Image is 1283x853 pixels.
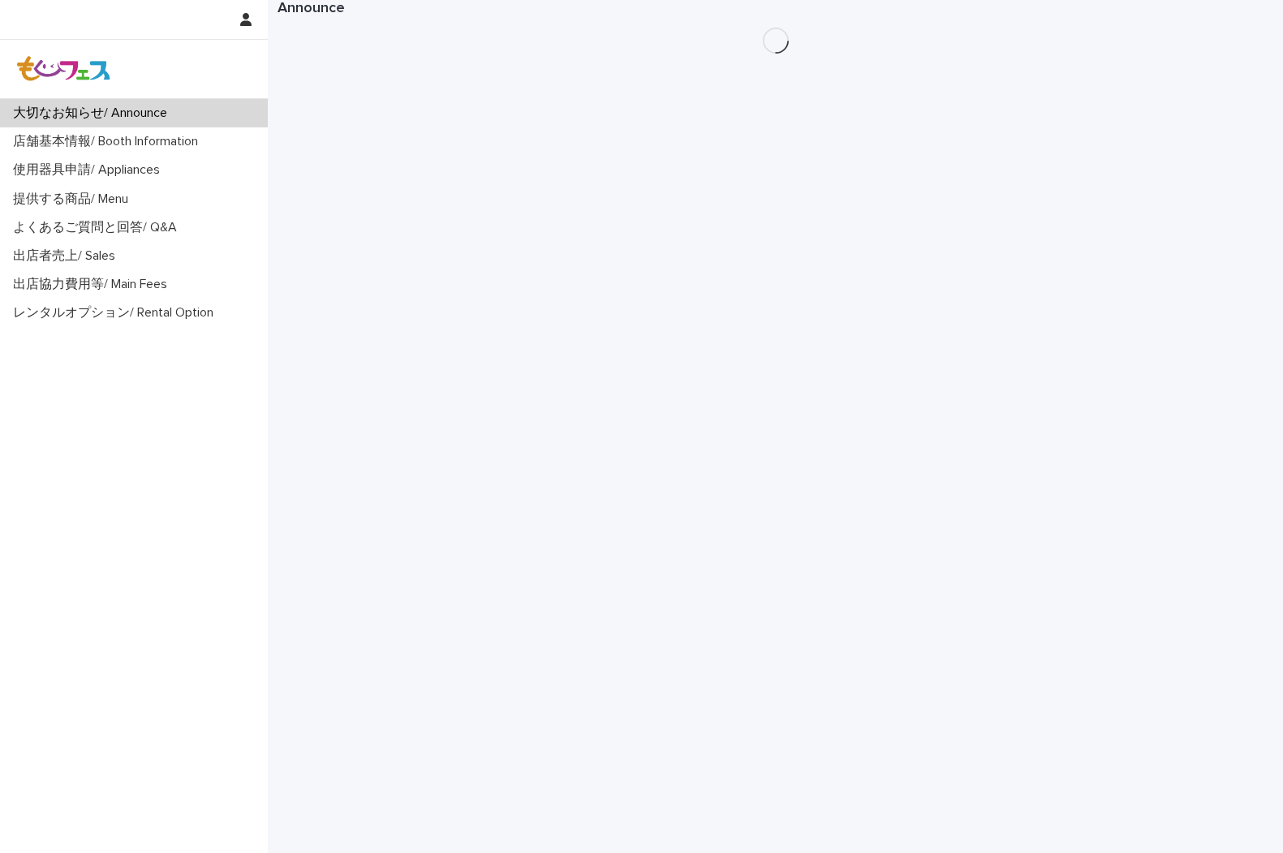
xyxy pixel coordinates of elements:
p: 出店者売上/ Sales [6,248,128,264]
p: よくあるご質問と回答/ Q&A [6,220,190,235]
p: 提供する商品/ Menu [6,192,141,207]
p: 使用器具申請/ Appliances [6,162,173,178]
img: Z8gcrWHQVC4NX3Wf4olx [13,53,115,85]
p: 出店協力費用等/ Main Fees [6,277,180,292]
p: レンタルオプション/ Rental Option [6,305,226,321]
p: 大切なお知らせ/ Announce [6,106,180,121]
p: 店舗基本情報/ Booth Information [6,134,211,149]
